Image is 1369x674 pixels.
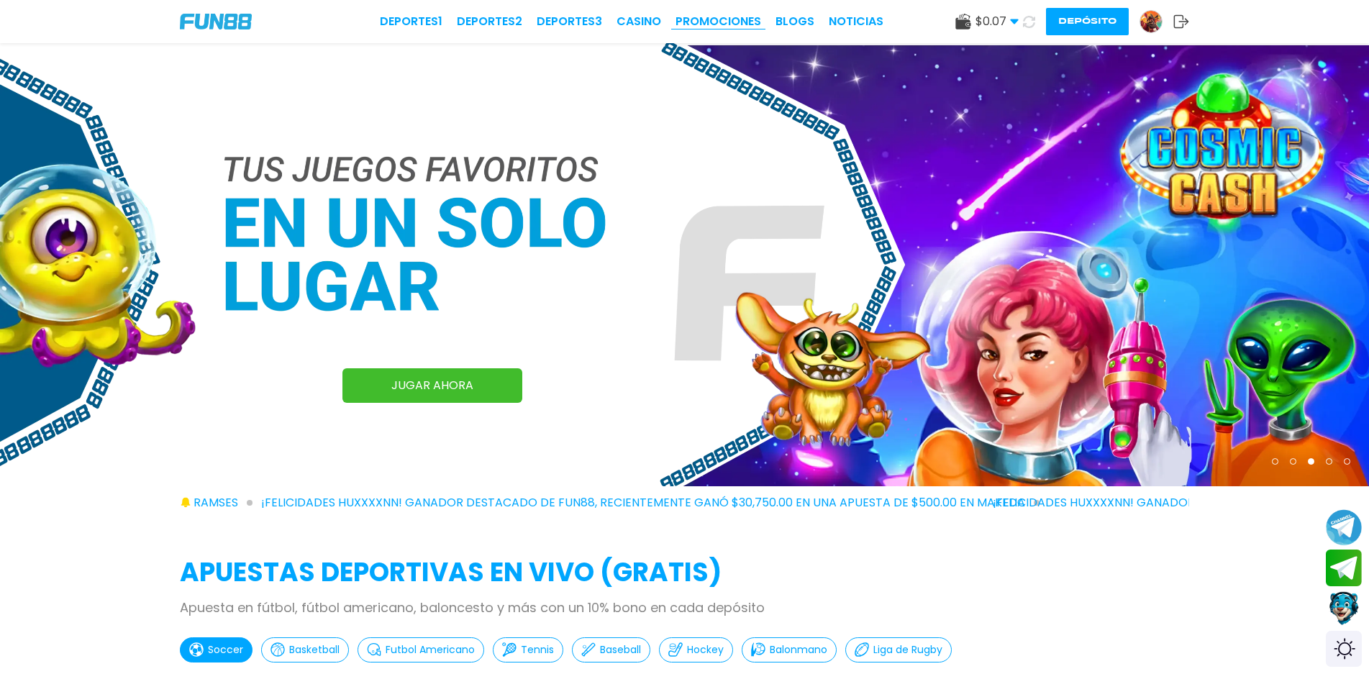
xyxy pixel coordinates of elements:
[358,637,484,662] button: Futbol Americano
[1140,10,1173,33] a: Avatar
[493,637,563,662] button: Tennis
[1326,590,1362,627] button: Contact customer service
[617,13,661,30] a: CASINO
[521,642,554,657] p: Tennis
[873,642,942,657] p: Liga de Rugby
[770,642,827,657] p: Balonmano
[180,14,252,29] img: Company Logo
[180,598,1189,617] p: Apuesta en fútbol, fútbol americano, baloncesto y más con un 10% bono en cada depósito
[975,13,1019,30] span: $ 0.07
[600,642,641,657] p: Baseball
[380,13,442,30] a: Deportes1
[1326,509,1362,546] button: Join telegram channel
[289,642,340,657] p: Basketball
[1140,11,1162,32] img: Avatar
[659,637,733,662] button: Hockey
[776,13,814,30] a: BLOGS
[1326,550,1362,587] button: Join telegram
[829,13,883,30] a: NOTICIAS
[845,637,952,662] button: Liga de Rugby
[1326,631,1362,667] div: Switch theme
[537,13,602,30] a: Deportes3
[208,642,243,657] p: Soccer
[261,637,349,662] button: Basketball
[342,368,522,403] a: JUGAR AHORA
[386,642,475,657] p: Futbol Americano
[457,13,522,30] a: Deportes2
[742,637,837,662] button: Balonmano
[572,637,650,662] button: Baseball
[180,637,253,662] button: Soccer
[261,494,1040,511] span: ¡FELICIDADES huxxxxnn! GANADOR DESTACADO DE FUN88, RECIENTEMENTE GANÓ $30,750.00 EN UNA APUESTA D...
[180,553,1189,592] h2: APUESTAS DEPORTIVAS EN VIVO (gratis)
[676,13,761,30] a: Promociones
[1046,8,1129,35] button: Depósito
[687,642,724,657] p: Hockey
